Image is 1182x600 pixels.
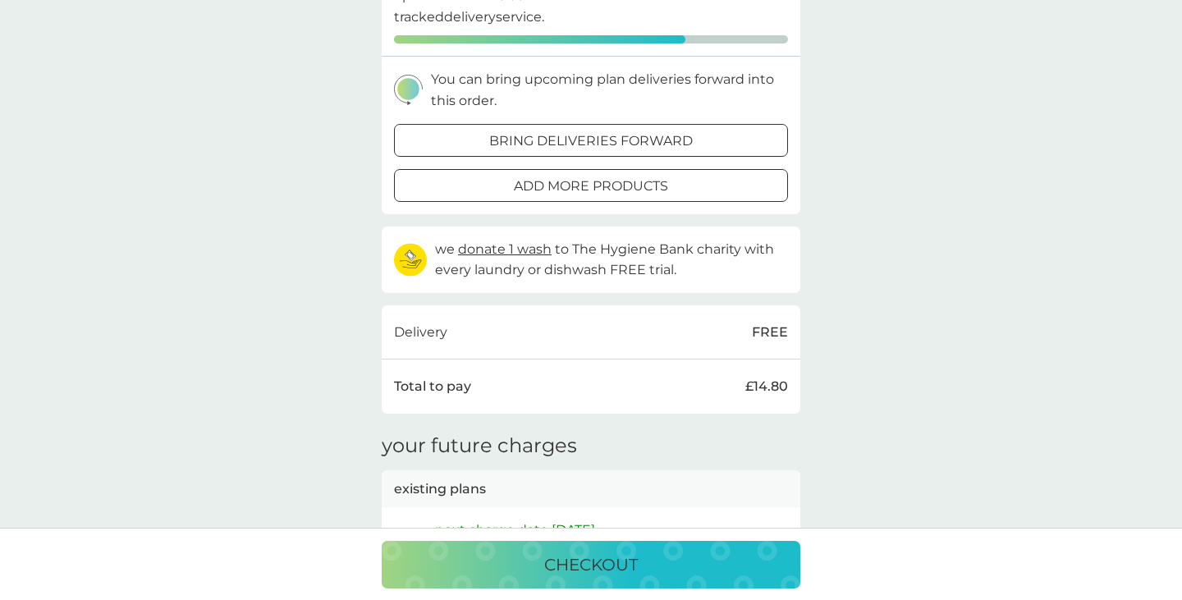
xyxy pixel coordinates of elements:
[544,552,638,578] p: checkout
[394,124,788,157] button: bring deliveries forward
[394,169,788,202] button: add more products
[394,376,471,397] p: Total to pay
[489,131,693,152] p: bring deliveries forward
[394,75,423,105] img: delivery-schedule.svg
[394,479,486,500] p: existing plans
[435,520,595,541] p: next charge date [DATE]
[431,69,788,111] p: You can bring upcoming plan deliveries forward into this order.
[745,376,788,397] p: £14.80
[435,239,788,281] p: we to The Hygiene Bank charity with every laundry or dishwash FREE trial.
[458,241,552,257] span: donate 1 wash
[382,434,577,458] h3: your future charges
[514,176,668,197] p: add more products
[752,322,788,343] p: FREE
[382,541,800,589] button: checkout
[394,322,447,343] p: Delivery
